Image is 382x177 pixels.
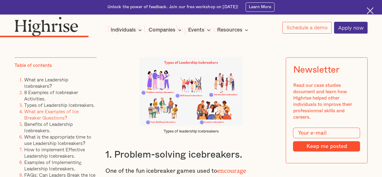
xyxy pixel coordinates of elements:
[188,26,204,34] div: Events
[111,26,136,34] div: Individuals
[24,146,85,159] a: How to implement Effective Leadership Icebreakers.
[24,159,82,172] a: Examples of Implementing Leadership Icebreakers.
[293,128,360,152] form: Modal Form
[111,26,144,34] div: Individuals
[24,133,91,147] a: What is the appropriate time to use Leadership Icebreakers?
[334,22,368,34] a: Apply now
[105,149,277,161] h3: 1. Problem-solving icebreakers.
[108,4,239,10] div: Unlock the power of feedback. Join our free workshop on [DATE]!
[24,76,68,90] a: What are Leadership Icebreakers?
[24,101,95,109] a: Types of Leadership Icebreakers.
[14,62,52,69] div: Table of contents
[149,26,183,34] div: Companies
[14,17,78,36] img: Highrise logo
[188,26,212,34] div: Events
[217,26,242,34] div: Resources
[24,120,73,134] a: Benefits of Leadership Icebreakers.
[293,141,360,151] input: Keep me posted
[293,128,360,139] input: Your e-mail
[24,108,79,121] a: What are Examples of Ice Breaker Questions?
[24,89,78,102] a: 8 Examples of Icebreaker Activities.
[149,26,175,34] div: Companies
[246,2,275,12] a: Learn More
[140,129,242,134] figcaption: Types of leadership Icebreakers
[217,26,250,34] div: Resources
[367,7,374,14] img: Cross icon
[293,82,360,120] div: Read our case studies document and learn how Highrise helped other individuals to improve their p...
[293,65,339,75] div: Newsletter
[140,57,242,126] img: Types of leadership Icebreakers
[282,22,332,34] a: Schedule a demo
